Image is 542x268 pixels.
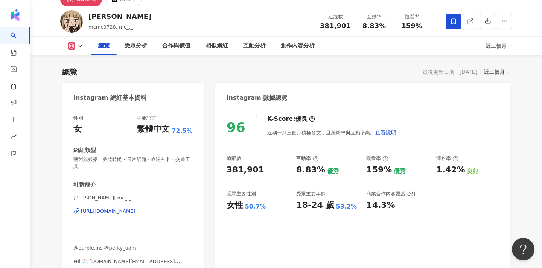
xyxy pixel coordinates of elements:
div: 96 [227,120,245,135]
div: 最後更新日期：[DATE] [423,69,477,75]
div: 漲粉率 [436,155,458,162]
img: KOL Avatar [60,10,83,33]
div: 合作與價值 [162,41,190,50]
div: 網紅類型 [73,146,96,154]
div: 總覽 [62,67,77,77]
span: [PERSON_NAME]| mc_._ [73,195,193,201]
a: search [11,27,26,56]
div: 18-24 歲 [296,199,334,211]
div: 創作內容分析 [281,41,315,50]
div: 觀看率 [397,13,426,21]
div: 女 [73,123,82,135]
div: 近三個月 [484,67,510,77]
div: 相似網紅 [206,41,228,50]
div: 近期一到三個月積極發文，且漲粉率與互動率高。 [267,125,397,140]
div: 商業合作內容覆蓋比例 [366,190,415,197]
span: 159% [401,22,422,30]
div: 性別 [73,115,83,122]
div: K-Score : [267,115,315,123]
div: 追蹤數 [227,155,241,162]
div: 良好 [467,167,479,175]
div: 53.2% [336,203,357,211]
div: 繁體中文 [137,123,170,135]
div: 社群簡介 [73,181,96,189]
span: 72.5% [172,127,193,135]
iframe: Help Scout Beacon - Open [512,238,534,260]
button: 查看說明 [375,125,397,140]
div: 主要語言 [137,115,156,122]
div: 受眾分析 [125,41,147,50]
div: 1.42% [436,164,465,176]
div: 受眾主要年齡 [296,190,326,197]
div: 優良 [295,115,308,123]
div: [PERSON_NAME] [88,12,151,21]
span: mcmc0728, mc_._ [88,24,133,30]
div: 14.3% [366,199,395,211]
div: 381,901 [227,164,264,176]
div: Instagram 網紅基本資料 [73,94,146,102]
div: 追蹤數 [320,13,351,21]
img: logo icon [9,9,21,21]
div: 總覽 [98,41,110,50]
span: 藝術與娛樂 · 美妝時尚 · 日常話題 · 命理占卜 · 交通工具 [73,156,193,170]
div: 優秀 [394,167,406,175]
div: 觀看率 [366,155,388,162]
span: 381,901 [320,22,351,30]
div: 女性 [227,199,243,211]
div: 8.83% [296,164,325,176]
span: rise [11,129,17,146]
div: Instagram 數據總覽 [227,94,288,102]
span: 查看說明 [375,129,396,136]
div: 50.7% [245,203,266,211]
span: 8.83% [362,22,386,30]
div: 互動率 [360,13,388,21]
div: [URL][DOMAIN_NAME] [81,208,135,215]
div: 近三個月 [486,40,512,52]
a: [URL][DOMAIN_NAME] [73,208,193,215]
div: 159% [366,164,392,176]
div: 互動率 [296,155,318,162]
div: 互動分析 [243,41,266,50]
div: 受眾主要性別 [227,190,256,197]
div: 優秀 [327,167,339,175]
